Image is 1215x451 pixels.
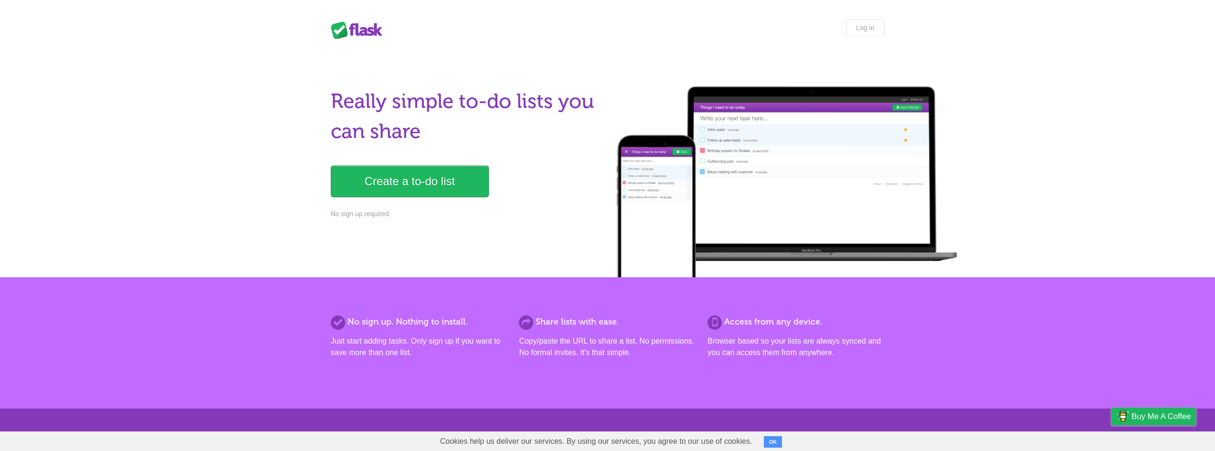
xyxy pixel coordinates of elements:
[764,436,782,448] button: OK
[431,432,762,451] span: Cookies help us deliver our services. By using our services, you agree to our use of cookies.
[1131,408,1191,425] span: Buy me a coffee
[519,315,696,328] h2: Share lists with ease.
[708,315,884,328] h2: Access from any device.
[1116,408,1129,424] img: Buy me a coffee
[708,336,884,358] p: Browser based so your lists are always synced and you can access them from anywhere.
[331,315,507,328] h2: No sign up. Nothing to install.
[846,19,884,36] a: Log in
[331,21,388,39] div: Flask Lists
[331,209,602,219] p: No sign up required
[331,86,602,147] h1: Really simple to-do lists you can share
[331,336,507,358] p: Just start adding tasks. Only sign up if you want to save more than one list.
[331,166,489,197] a: Create a to-do list
[519,336,696,358] p: Copy/paste the URL to share a list. No permissions. No formal invites. It's that simple.
[1111,408,1196,425] a: Buy me a coffee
